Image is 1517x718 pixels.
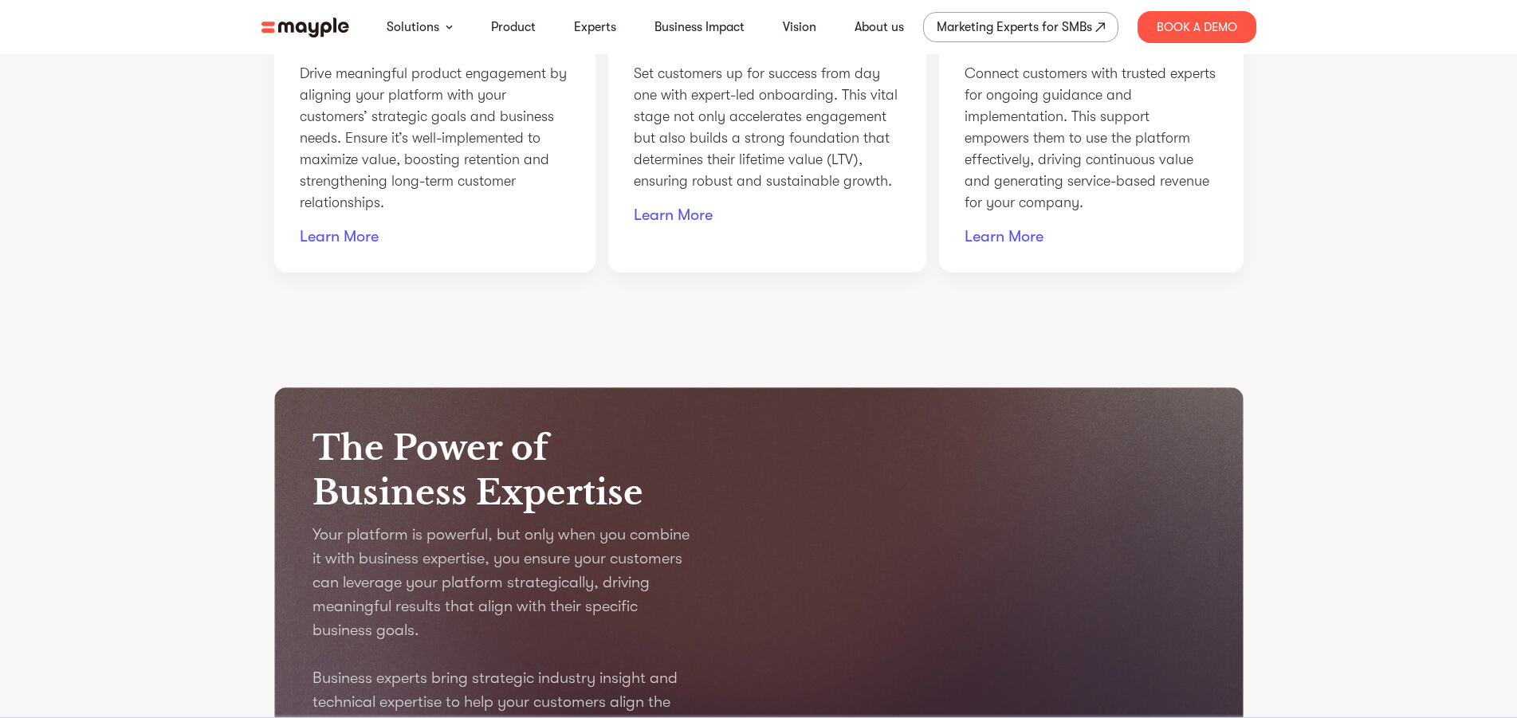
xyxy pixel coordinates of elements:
a: Learn More [634,205,901,226]
p: Set customers up for success from day one with expert-led onboarding. This vital stage not only a... [634,63,901,192]
p: Connect customers with trusted experts for ongoing guidance and implementation. This support empo... [965,63,1218,214]
a: Product [491,18,536,37]
a: About us [855,18,904,37]
p: Drive meaningful product engagement by aligning your platform with your customers’ strategic goal... [300,63,570,214]
div: Marketing Experts for SMBs [937,16,1092,38]
img: mayple-logo [261,18,349,37]
a: Learn More [300,226,570,247]
h1: The Power of Business Expertise [312,426,743,515]
iframe: Video Title [775,461,1205,703]
a: Solutions [387,18,439,37]
a: Vision [783,18,816,37]
div: Book A Demo [1138,11,1256,43]
a: Learn More [965,226,1218,247]
a: Business Impact [654,18,745,37]
img: arrow-down [446,25,453,29]
a: Marketing Experts for SMBs [923,12,1118,42]
a: Experts [574,18,616,37]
